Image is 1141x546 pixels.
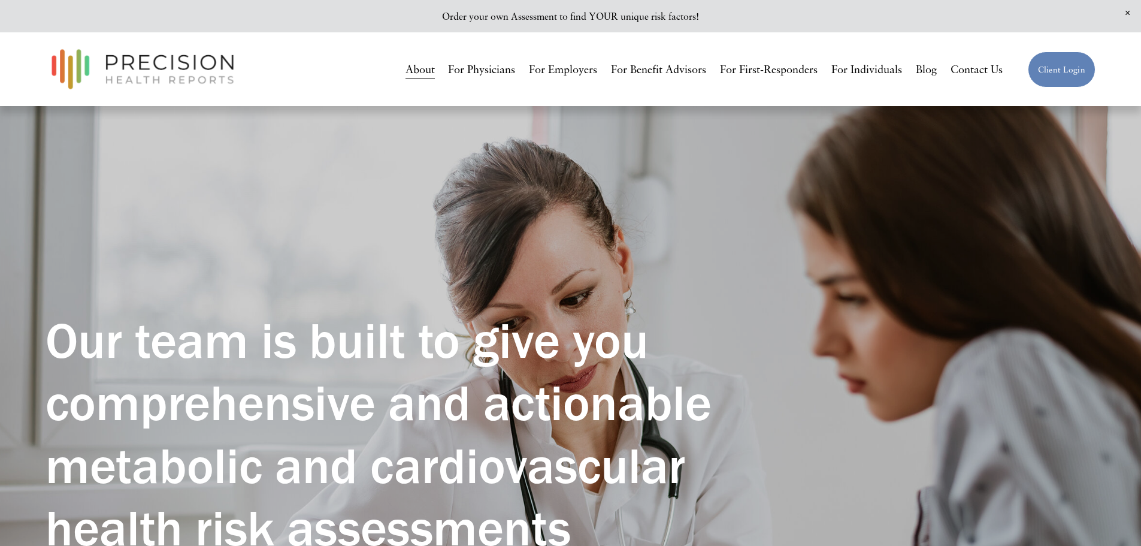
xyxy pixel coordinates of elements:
[720,59,818,81] a: For First-Responders
[405,59,435,81] a: About
[951,59,1003,81] a: Contact Us
[529,59,597,81] a: For Employers
[1028,52,1095,88] a: Client Login
[831,59,902,81] a: For Individuals
[611,59,706,81] a: For Benefit Advisors
[46,44,240,95] img: Precision Health Reports
[448,59,515,81] a: For Physicians
[916,59,937,81] a: Blog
